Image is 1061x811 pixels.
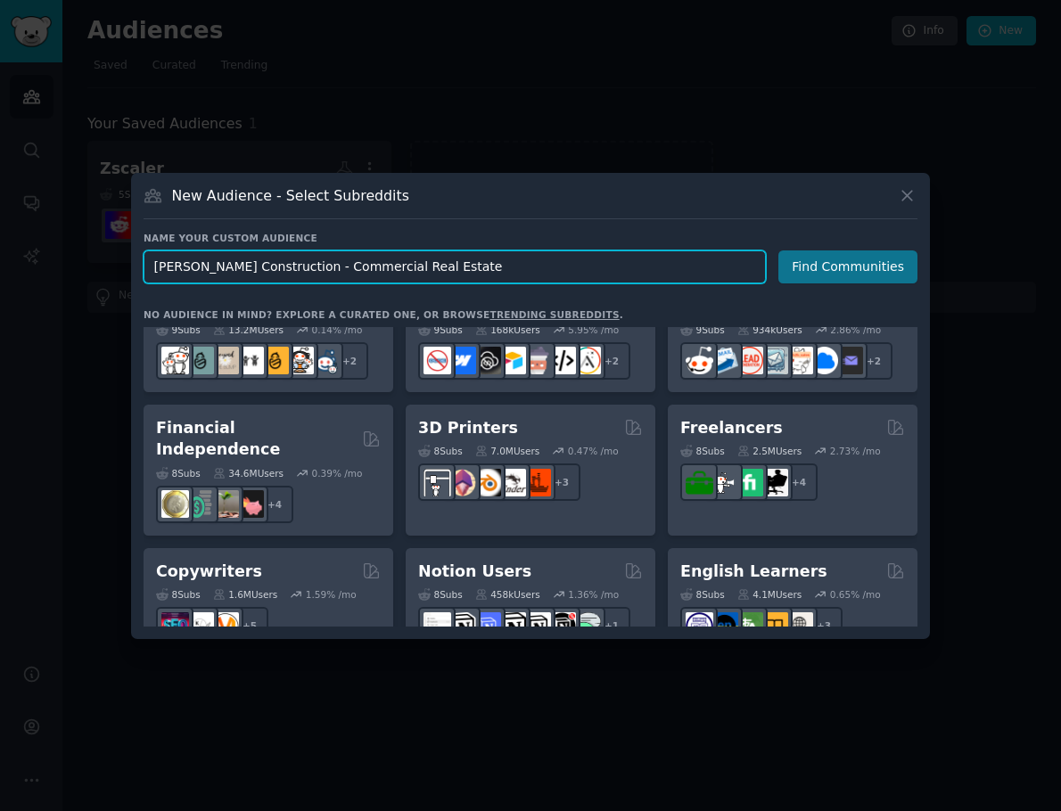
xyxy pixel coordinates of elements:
[418,324,463,336] div: 9 Sub s
[211,612,239,640] img: content_marketing
[568,324,619,336] div: 5.95 % /mo
[448,347,476,374] img: webflow
[573,612,601,640] img: NotionPromote
[523,469,551,496] img: FixMyPrint
[161,347,189,374] img: daddit
[785,347,813,374] img: b2b_sales
[261,347,289,374] img: NewParents
[548,612,576,640] img: BestNotionTemplates
[855,342,892,380] div: + 2
[306,588,357,601] div: 1.59 % /mo
[475,588,540,601] div: 458k Users
[424,612,451,640] img: Notiontemplates
[761,612,788,640] img: LearnEnglishOnReddit
[593,607,630,644] div: + 1
[473,612,501,640] img: FreeNotionTemplates
[737,588,802,601] div: 4.1M Users
[736,612,763,640] img: language_exchange
[573,347,601,374] img: Adalo
[161,612,189,640] img: SEO
[523,612,551,640] img: AskNotion
[424,469,451,496] img: 3Dprinting
[498,612,526,640] img: NotionGeeks
[810,347,838,374] img: B2BSaaS
[737,445,802,457] div: 2.5M Users
[213,324,284,336] div: 13.2M Users
[448,469,476,496] img: 3Dmodeling
[686,469,713,496] img: forhire
[523,347,551,374] img: nocodelowcode
[830,588,881,601] div: 0.65 % /mo
[680,324,725,336] div: 9 Sub s
[548,347,576,374] img: NoCodeMovement
[161,490,189,518] img: UKPersonalFinance
[186,347,214,374] img: SingleParents
[568,588,619,601] div: 1.36 % /mo
[418,561,531,583] h2: Notion Users
[835,347,863,374] img: EmailOutreach
[711,612,738,640] img: EnglishLearning
[156,417,356,461] h2: Financial Independence
[498,347,526,374] img: Airtable
[473,469,501,496] img: blender
[144,308,623,321] div: No audience in mind? Explore a curated one, or browse .
[489,309,619,320] a: trending subreddits
[156,588,201,601] div: 8 Sub s
[256,486,293,523] div: + 4
[473,347,501,374] img: NoCodeSaaS
[144,232,917,244] h3: Name your custom audience
[331,342,368,380] div: + 2
[761,469,788,496] img: Freelancers
[830,324,881,336] div: 2.86 % /mo
[736,469,763,496] img: Fiverr
[311,347,339,374] img: Parents
[686,612,713,640] img: languagelearning
[231,607,268,644] div: + 5
[680,445,725,457] div: 8 Sub s
[680,561,827,583] h2: English Learners
[736,347,763,374] img: LeadGeneration
[543,463,580,501] div: + 3
[805,607,843,644] div: + 3
[156,561,262,583] h2: Copywriters
[211,347,239,374] img: beyondthebump
[236,490,264,518] img: fatFIRE
[424,347,451,374] img: nocode
[312,467,363,479] div: 0.39 % /mo
[156,324,201,336] div: 9 Sub s
[211,490,239,518] img: Fire
[593,342,630,380] div: + 2
[785,612,813,640] img: Learn_English
[778,250,917,283] button: Find Communities
[448,612,476,640] img: notioncreations
[780,463,818,501] div: + 4
[418,417,518,439] h2: 3D Printers
[711,469,738,496] img: freelance_forhire
[680,417,783,439] h2: Freelancers
[498,469,526,496] img: ender3
[312,324,363,336] div: 0.14 % /mo
[475,445,540,457] div: 7.0M Users
[236,347,264,374] img: toddlers
[418,445,463,457] div: 8 Sub s
[761,347,788,374] img: coldemail
[156,467,201,479] div: 8 Sub s
[686,347,713,374] img: sales
[213,588,278,601] div: 1.6M Users
[213,467,284,479] div: 34.6M Users
[737,324,802,336] div: 934k Users
[830,445,881,457] div: 2.73 % /mo
[186,490,214,518] img: FinancialPlanning
[186,612,214,640] img: KeepWriting
[475,324,540,336] div: 168k Users
[568,445,619,457] div: 0.47 % /mo
[418,588,463,601] div: 8 Sub s
[172,186,409,205] h3: New Audience - Select Subreddits
[680,588,725,601] div: 8 Sub s
[286,347,314,374] img: parentsofmultiples
[711,347,738,374] img: Emailmarketing
[144,250,766,283] input: Pick a short name, like "Digital Marketers" or "Movie-Goers"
